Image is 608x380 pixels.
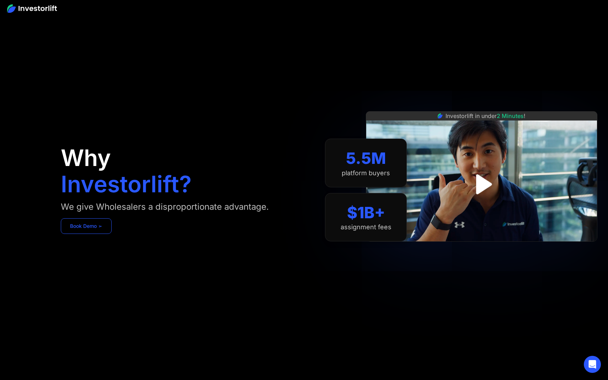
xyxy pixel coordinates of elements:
[347,203,385,222] div: $1B+
[466,168,497,200] a: open lightbox
[497,112,524,119] span: 2 Minutes
[61,218,112,234] a: Book Demo ➢
[428,245,535,254] iframe: Customer reviews powered by Trustpilot
[342,169,390,177] div: platform buyers
[61,201,269,213] div: We give Wholesalers a disproportionate advantage.
[61,146,111,169] h1: Why
[584,356,601,373] div: Open Intercom Messenger
[61,173,192,196] h1: Investorlift?
[341,223,391,231] div: assignment fees
[446,112,526,120] div: Investorlift in under !
[346,149,386,168] div: 5.5M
